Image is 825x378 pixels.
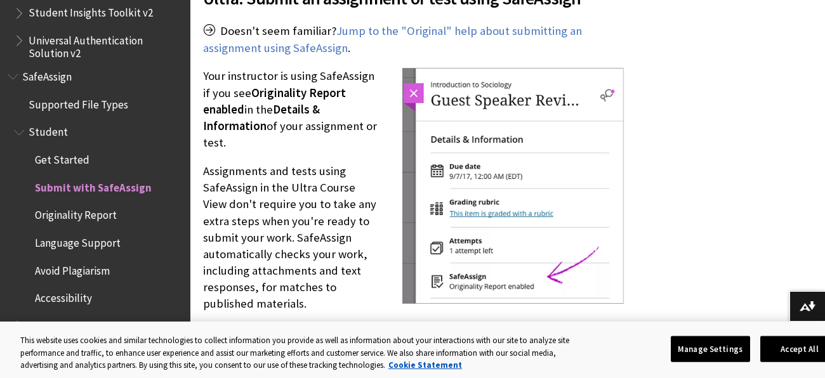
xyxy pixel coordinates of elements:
[20,334,577,372] div: This website uses cookies and similar technologies to collect information you provide as well as ...
[22,66,72,83] span: SafeAssign
[671,336,750,362] button: Manage Settings
[203,68,624,151] p: Your instructor is using SafeAssign if you see in the of your assignment or test.
[35,205,117,222] span: Originality Report
[35,149,89,166] span: Get Started
[29,3,153,20] span: Student Insights Toolkit v2
[8,66,183,364] nav: Book outline for Blackboard SafeAssign
[35,177,152,194] span: Submit with SafeAssign
[29,315,76,332] span: Instructor
[203,23,624,56] p: Doesn't seem familiar? .
[203,163,624,313] p: Assignments and tests using SafeAssign in the Ultra Course View don't require you to take any ext...
[29,94,128,111] span: Supported File Types
[388,360,462,370] a: More information about your privacy, opens in a new tab
[203,23,582,55] a: Jump to the "Original" help about submitting an assignment using SafeAssign
[35,232,121,249] span: Language Support
[29,30,181,60] span: Universal Authentication Solution v2
[203,86,346,117] span: Originality Report enabled
[29,122,68,139] span: Student
[35,288,92,305] span: Accessibility
[35,260,110,277] span: Avoid Plagiarism
[203,102,320,133] span: Details & Information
